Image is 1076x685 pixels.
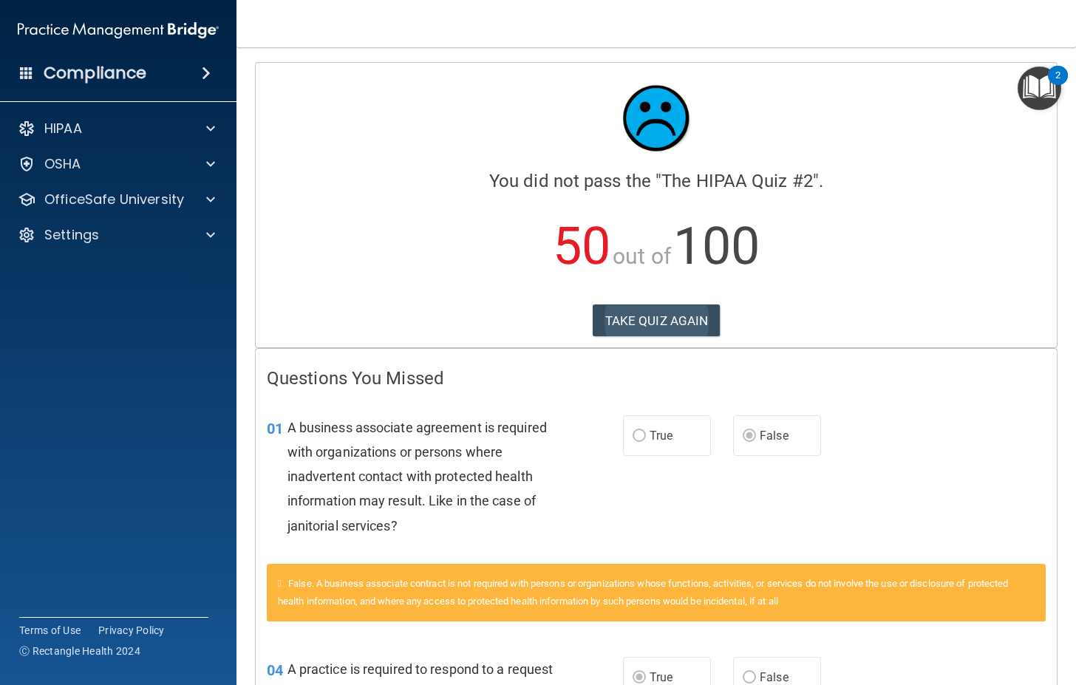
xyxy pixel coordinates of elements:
[661,171,813,191] span: The HIPAA Quiz #2
[743,672,756,684] input: False
[760,670,789,684] span: False
[673,216,760,276] span: 100
[19,644,140,658] span: Ⓒ Rectangle Health 2024
[633,431,646,442] input: True
[633,672,646,684] input: True
[1055,75,1060,95] div: 2
[287,420,547,534] span: A business associate agreement is required with organizations or persons where inadvertent contac...
[743,431,756,442] input: False
[1002,583,1058,639] iframe: Drift Widget Chat Controller
[44,226,99,244] p: Settings
[278,578,1008,607] span: False. A business associate contract is not required with persons or organizations whose function...
[44,120,82,137] p: HIPAA
[650,429,672,443] span: True
[267,420,283,437] span: 01
[44,63,146,84] h4: Compliance
[760,429,789,443] span: False
[1018,67,1061,110] button: Open Resource Center, 2 new notifications
[44,191,184,208] p: OfficeSafe University
[44,155,81,173] p: OSHA
[18,16,219,45] img: PMB logo
[267,369,1046,388] h4: Questions You Missed
[650,670,672,684] span: True
[267,171,1046,191] h4: You did not pass the " ".
[553,216,610,276] span: 50
[18,191,215,208] a: OfficeSafe University
[612,74,701,163] img: sad_face.ecc698e2.jpg
[267,661,283,679] span: 04
[593,304,721,337] button: TAKE QUIZ AGAIN
[19,623,81,638] a: Terms of Use
[18,155,215,173] a: OSHA
[98,623,165,638] a: Privacy Policy
[613,243,671,269] span: out of
[18,226,215,244] a: Settings
[18,120,215,137] a: HIPAA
